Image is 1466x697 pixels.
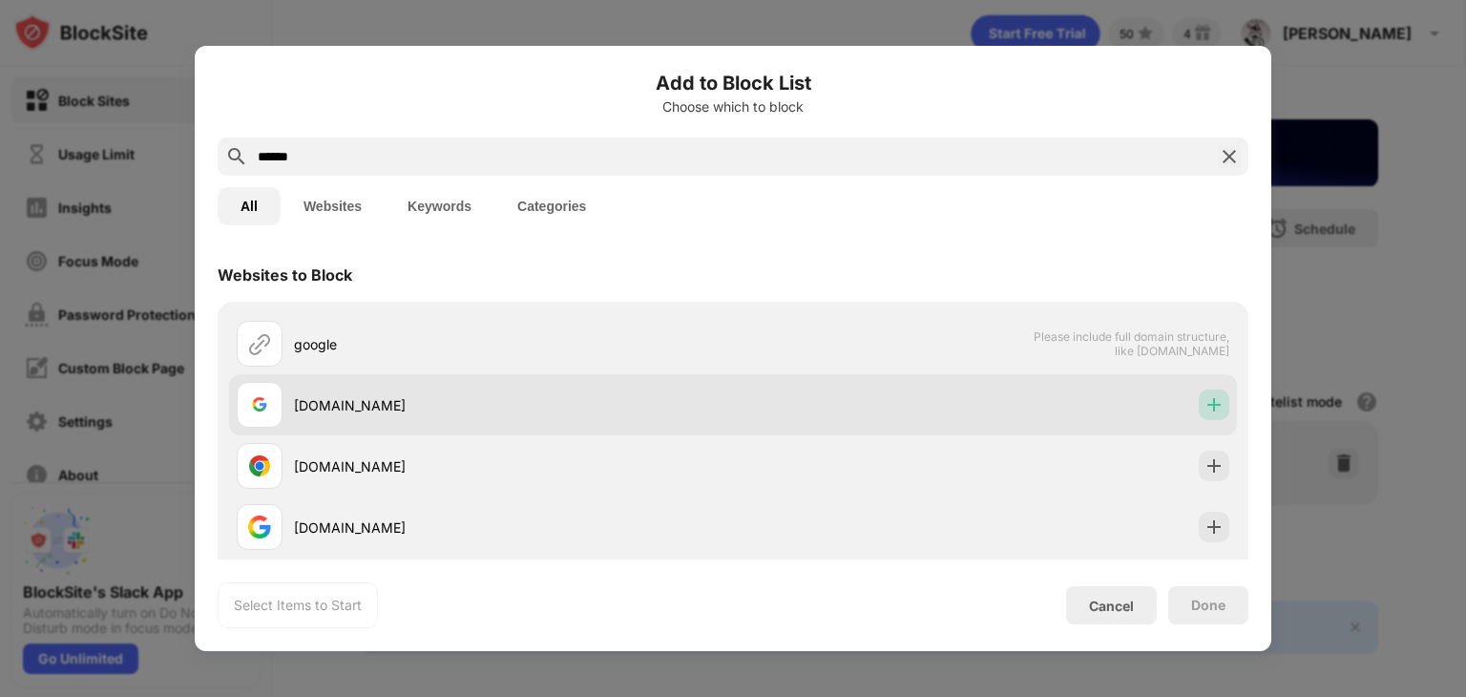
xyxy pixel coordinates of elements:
div: Cancel [1089,598,1134,614]
button: Websites [281,187,385,225]
div: Done [1191,598,1225,613]
img: favicons [248,454,271,477]
button: Categories [494,187,609,225]
button: All [218,187,281,225]
div: google [294,334,733,354]
div: Select Items to Start [234,596,362,615]
div: Choose which to block [218,99,1248,115]
span: Please include full domain structure, like [DOMAIN_NAME] [1033,329,1229,358]
button: Keywords [385,187,494,225]
img: favicons [248,516,271,539]
div: Websites to Block [218,265,352,285]
img: search-close [1218,145,1241,168]
div: [DOMAIN_NAME] [294,517,733,538]
div: [DOMAIN_NAME] [294,456,733,476]
img: search.svg [225,145,248,168]
img: url.svg [248,332,271,355]
img: favicons [248,393,271,416]
h6: Add to Block List [218,69,1248,97]
div: [DOMAIN_NAME] [294,395,733,415]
